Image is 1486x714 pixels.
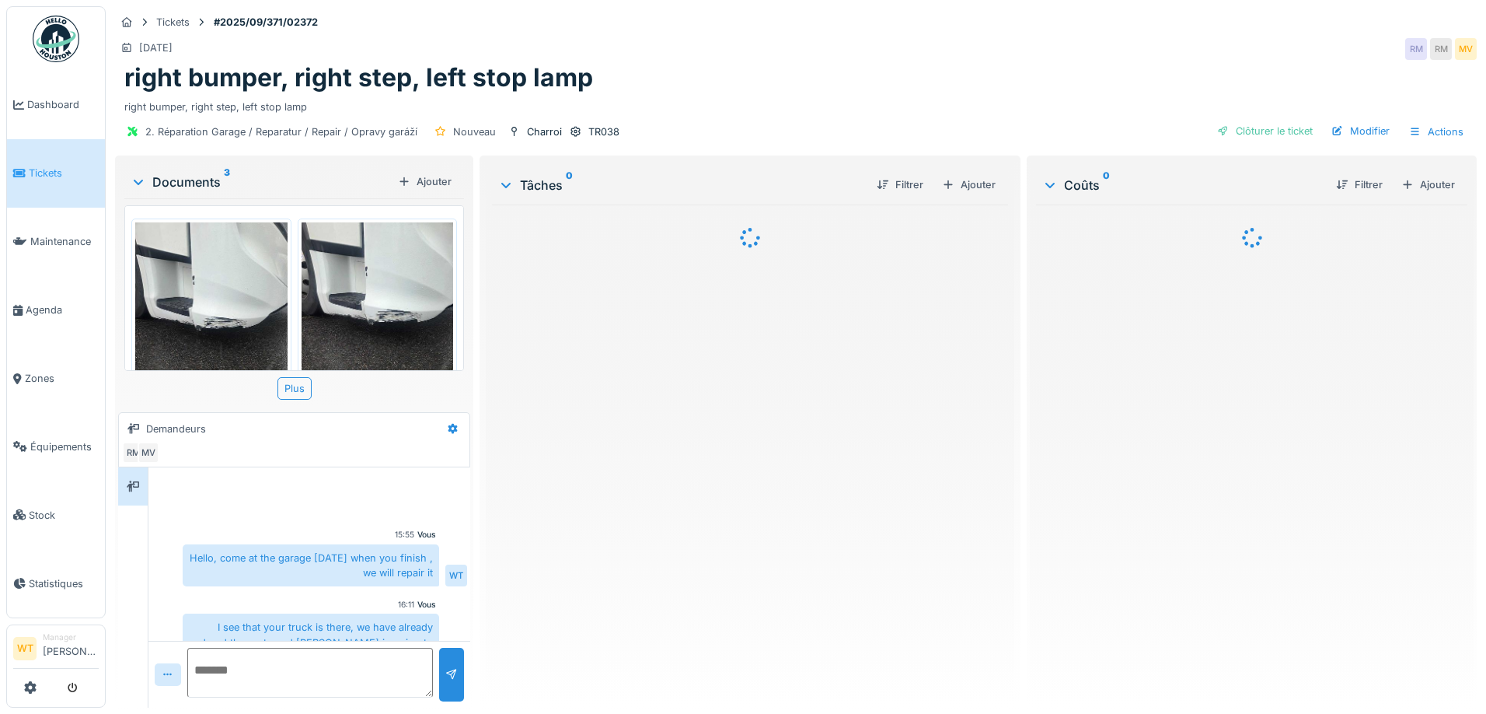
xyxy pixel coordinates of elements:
div: MV [1455,38,1477,60]
a: Tickets [7,139,105,208]
div: [DATE] [139,40,173,55]
li: WT [13,637,37,660]
div: Vous [417,599,436,611]
div: right bumper, right step, left stop lamp [124,93,1467,114]
div: I see that your truck is there, we have already ordered the parts and [PERSON_NAME] is going to p... [183,614,439,671]
div: Ajouter [392,171,458,192]
span: Maintenance [30,234,99,249]
div: Filtrer [1330,174,1389,195]
div: Nouveau [453,124,496,139]
div: MV [138,442,159,464]
div: Plus [277,377,312,400]
div: RM [122,442,144,464]
span: Statistiques [29,576,99,591]
a: Stock [7,481,105,549]
img: fsx0tylm799f5dsn0bf6hgn3bize [135,222,288,425]
div: Ajouter [936,174,1002,195]
a: Zones [7,345,105,413]
span: Zones [25,371,99,386]
strong: #2025/09/371/02372 [208,15,324,30]
div: Documents [131,173,392,191]
div: WT [445,565,467,586]
a: Agenda [7,276,105,345]
div: Demandeurs [146,422,206,436]
img: Badge_color-CXgf-gQk.svg [33,16,79,62]
div: Modifier [1325,121,1396,142]
span: Équipements [30,439,99,454]
div: Vous [417,529,436,541]
img: ukszop6h1s5hwh92grufaouc0p5c [302,222,454,425]
div: Clôturer le ticket [1211,121,1319,142]
div: RM [1430,38,1452,60]
span: Agenda [26,303,99,317]
li: [PERSON_NAME] [43,632,99,665]
div: TR038 [588,124,619,139]
div: Filtrer [870,174,930,195]
span: Dashboard [27,97,99,112]
div: Actions [1402,121,1470,143]
span: Stock [29,508,99,523]
a: Équipements [7,413,105,481]
div: 15:55 [395,529,414,541]
span: Tickets [29,166,99,180]
div: Coûts [1042,176,1324,194]
a: Dashboard [7,71,105,139]
sup: 3 [224,173,230,191]
div: 16:11 [398,599,414,611]
div: Hello, come at the garage [DATE] when you finish , we will repair it [183,544,439,586]
div: Charroi [527,124,562,139]
sup: 0 [566,176,573,194]
div: RM [1405,38,1427,60]
div: Ajouter [1395,174,1461,195]
a: Statistiques [7,549,105,618]
a: WT Manager[PERSON_NAME] [13,632,99,669]
h1: right bumper, right step, left stop lamp [124,63,593,93]
div: Manager [43,632,99,643]
div: 2. Réparation Garage / Reparatur / Repair / Opravy garáží [145,124,417,139]
div: Tâches [498,176,864,194]
a: Maintenance [7,208,105,276]
div: Tickets [156,15,190,30]
sup: 0 [1103,176,1110,194]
